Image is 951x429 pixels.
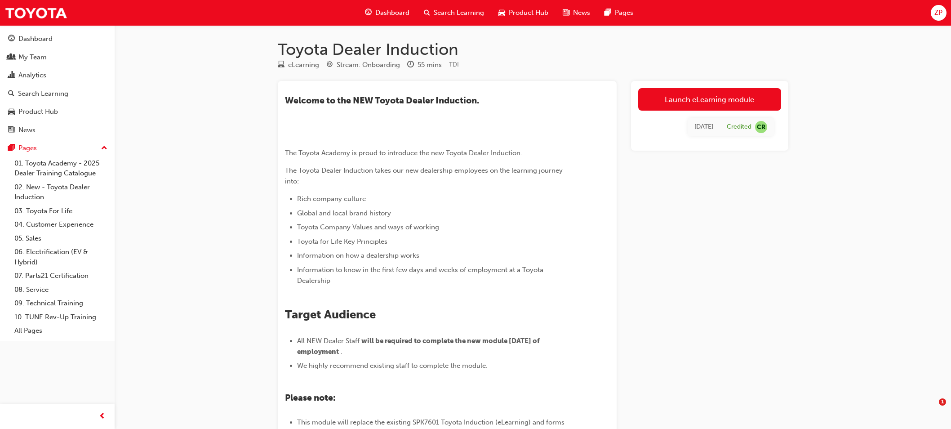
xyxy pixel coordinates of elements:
[4,140,111,156] button: Pages
[297,337,360,345] span: All NEW Dealer Staff
[8,144,15,152] span: pages-icon
[18,34,53,44] div: Dashboard
[326,59,400,71] div: Stream
[434,8,484,18] span: Search Learning
[8,108,15,116] span: car-icon
[288,60,319,70] div: eLearning
[285,393,336,403] span: Please note:
[297,362,488,370] span: We highly recommend existing staff to complete the module.
[509,8,548,18] span: Product Hub
[4,122,111,139] a: News
[563,7,569,18] span: news-icon
[8,90,14,98] span: search-icon
[285,308,376,322] span: Target Audience
[18,52,47,63] div: My Team
[18,70,46,80] div: Analytics
[555,4,597,22] a: news-iconNews
[18,89,68,99] div: Search Learning
[4,103,111,120] a: Product Hub
[694,122,713,132] div: Tue Mar 25 2025 20:00:00 GMT+0800 (Australian Western Standard Time)
[498,7,505,18] span: car-icon
[4,67,111,84] a: Analytics
[278,61,284,69] span: learningResourceType_ELEARNING-icon
[11,232,111,246] a: 05. Sales
[920,398,942,420] iframe: Intercom live chat
[8,71,15,80] span: chart-icon
[418,60,442,70] div: 55 mins
[11,324,111,338] a: All Pages
[18,107,58,117] div: Product Hub
[407,61,414,69] span: clock-icon
[4,85,111,102] a: Search Learning
[278,40,788,59] h1: Toyota Dealer Induction
[297,251,419,259] span: Information on how a dealership works
[727,123,751,131] div: Credited
[931,5,947,21] button: ZP
[11,180,111,204] a: 02. New - Toyota Dealer Induction
[8,54,15,62] span: people-icon
[341,348,342,356] span: .
[285,149,522,157] span: The Toyota Academy is proud to introduce the new Toyota Dealer Induction.
[101,143,107,154] span: up-icon
[449,61,459,68] span: Learning resource code
[11,296,111,310] a: 09. Technical Training
[297,237,387,246] span: Toyota for Life Key Principles
[424,7,430,18] span: search-icon
[11,204,111,218] a: 03. Toyota For Life
[4,29,111,140] button: DashboardMy TeamAnalyticsSearch LearningProduct HubNews
[278,59,319,71] div: Type
[491,4,555,22] a: car-iconProduct Hub
[297,195,366,203] span: Rich company culture
[597,4,640,22] a: pages-iconPages
[11,283,111,297] a: 08. Service
[99,411,106,422] span: prev-icon
[11,156,111,180] a: 01. Toyota Academy - 2025 Dealer Training Catalogue
[358,4,417,22] a: guage-iconDashboard
[375,8,409,18] span: Dashboard
[18,125,36,135] div: News
[297,209,391,217] span: Global and local brand history
[4,49,111,66] a: My Team
[939,398,946,406] span: 1
[4,3,67,23] img: Trak
[18,143,37,153] div: Pages
[8,35,15,43] span: guage-icon
[297,223,439,231] span: Toyota Company Values and ways of working
[638,88,781,111] a: Launch eLearning module
[4,31,111,47] a: Dashboard
[297,266,545,285] span: Information to know in the first few days and weeks of employment at a Toyota Dealership
[934,8,942,18] span: ZP
[573,8,590,18] span: News
[604,7,611,18] span: pages-icon
[337,60,400,70] div: Stream: Onboarding
[615,8,633,18] span: Pages
[285,166,564,185] span: The Toyota Dealer Induction takes our new dealership employees on the learning journey into:
[8,126,15,134] span: news-icon
[297,337,541,356] span: will be required to complete the new module [DATE] of employment
[11,218,111,232] a: 04. Customer Experience
[11,245,111,269] a: 06. Electrification (EV & Hybrid)
[407,59,442,71] div: Duration
[11,269,111,283] a: 07. Parts21 Certification
[755,121,767,133] span: null-icon
[11,310,111,324] a: 10. TUNE Rev-Up Training
[326,61,333,69] span: target-icon
[285,95,479,106] span: ​Welcome to the NEW Toyota Dealer Induction.
[365,7,372,18] span: guage-icon
[417,4,491,22] a: search-iconSearch Learning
